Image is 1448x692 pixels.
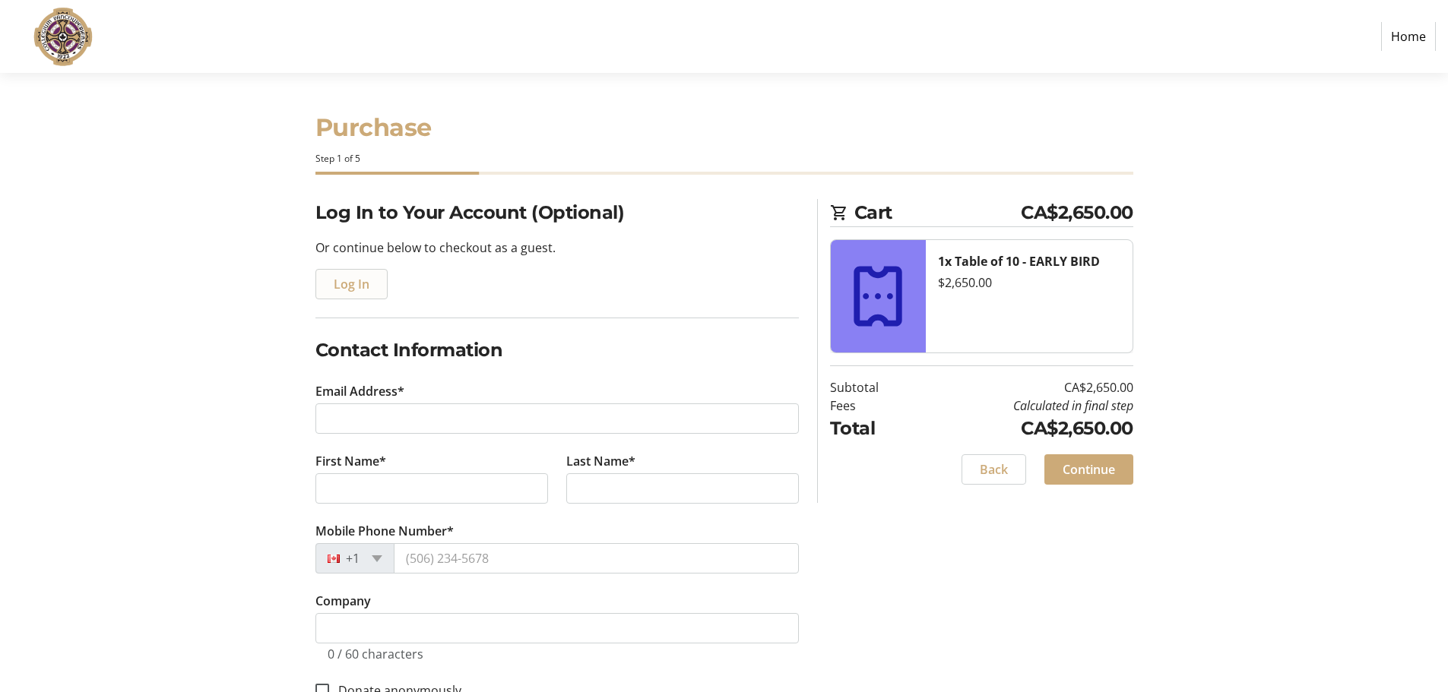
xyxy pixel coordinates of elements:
[830,415,917,442] td: Total
[328,646,423,662] tr-character-limit: 0 / 60 characters
[1063,460,1115,479] span: Continue
[315,337,799,364] h2: Contact Information
[917,397,1133,415] td: Calculated in final step
[917,415,1133,442] td: CA$2,650.00
[1044,454,1133,485] button: Continue
[830,378,917,397] td: Subtotal
[1381,22,1436,51] a: Home
[315,452,386,470] label: First Name*
[315,199,799,226] h2: Log In to Your Account (Optional)
[315,269,388,299] button: Log In
[1021,199,1133,226] span: CA$2,650.00
[830,397,917,415] td: Fees
[854,199,1022,226] span: Cart
[315,522,454,540] label: Mobile Phone Number*
[938,273,1120,292] div: $2,650.00
[315,592,371,610] label: Company
[315,152,1133,166] div: Step 1 of 5
[12,6,120,67] img: VC Parent Association's Logo
[962,454,1026,485] button: Back
[938,253,1100,270] strong: 1x Table of 10 - EARLY BIRD
[980,460,1008,479] span: Back
[315,382,404,400] label: Email Address*
[315,109,1133,146] h1: Purchase
[917,378,1133,397] td: CA$2,650.00
[394,543,799,574] input: (506) 234-5678
[315,239,799,257] p: Or continue below to checkout as a guest.
[334,275,369,293] span: Log In
[566,452,635,470] label: Last Name*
